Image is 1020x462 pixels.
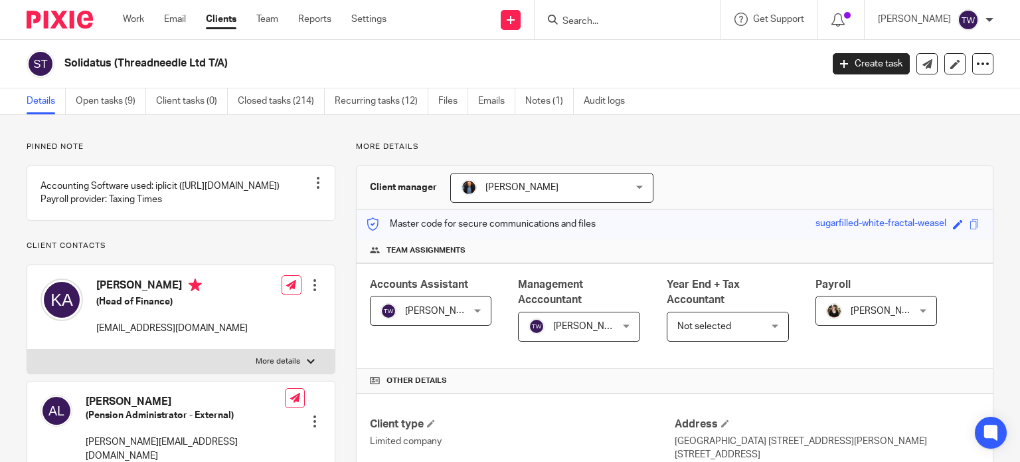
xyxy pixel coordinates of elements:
span: Get Support [753,15,804,24]
img: svg%3E [381,303,396,319]
img: Helen%20Campbell.jpeg [826,303,842,319]
h5: (Head of Finance) [96,295,248,308]
h4: [PERSON_NAME] [86,395,285,409]
a: Audit logs [584,88,635,114]
input: Search [561,16,681,28]
span: Payroll [815,279,851,290]
a: Recurring tasks (12) [335,88,428,114]
span: Year End + Tax Accountant [667,279,740,305]
img: martin-hickman.jpg [461,179,477,195]
a: Create task [833,53,910,74]
p: Limited company [370,435,675,448]
i: Primary [189,279,202,292]
span: [PERSON_NAME] [405,306,478,316]
p: [EMAIL_ADDRESS][DOMAIN_NAME] [96,322,248,335]
img: Pixie [27,11,93,29]
span: Team assignments [386,245,466,256]
a: Emails [478,88,515,114]
a: Client tasks (0) [156,88,228,114]
span: [PERSON_NAME] [851,306,924,316]
h4: [PERSON_NAME] [96,279,248,295]
h5: (Pension Administrator - External) [86,409,285,422]
p: More details [256,356,300,367]
span: [PERSON_NAME] [553,322,626,331]
a: Work [123,13,144,26]
img: svg%3E [41,395,72,427]
img: svg%3E [41,279,83,321]
a: Team [256,13,278,26]
a: Email [164,13,186,26]
a: Reports [298,13,331,26]
h4: Client type [370,417,675,431]
a: Closed tasks (214) [238,88,325,114]
p: Client contacts [27,241,335,251]
a: Files [438,88,468,114]
h3: Client manager [370,181,437,194]
span: Management Acccountant [518,279,583,305]
h4: Address [675,417,979,431]
p: [PERSON_NAME] [878,13,951,26]
div: sugarfilled-white-fractal-weasel [815,217,946,232]
a: Settings [351,13,386,26]
p: [GEOGRAPHIC_DATA] [STREET_ADDRESS][PERSON_NAME] [675,435,979,448]
p: More details [356,142,993,152]
a: Clients [206,13,236,26]
p: [STREET_ADDRESS] [675,448,979,461]
img: svg%3E [958,9,979,31]
span: Not selected [677,322,731,331]
span: Accounts Assistant [370,279,468,290]
img: svg%3E [27,50,54,78]
h2: Solidatus (Threadneedle Ltd T/A) [64,57,663,70]
p: Pinned note [27,142,335,152]
a: Notes (1) [525,88,574,114]
a: Details [27,88,66,114]
img: svg%3E [529,318,545,334]
p: Master code for secure communications and files [367,217,596,231]
a: Open tasks (9) [76,88,146,114]
span: Other details [386,376,447,386]
span: [PERSON_NAME] [485,183,558,192]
